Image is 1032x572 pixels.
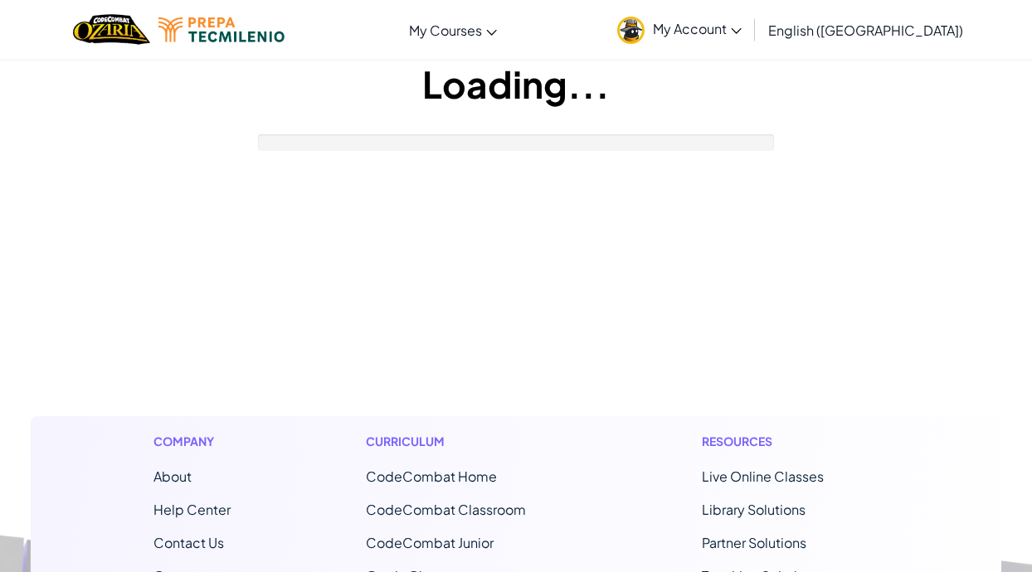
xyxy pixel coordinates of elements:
a: About [153,468,192,485]
h1: Resources [702,433,879,450]
a: Partner Solutions [702,534,806,551]
a: CodeCombat Junior [366,534,494,551]
a: Help Center [153,501,231,518]
a: My Courses [401,7,505,52]
img: Tecmilenio logo [158,17,285,42]
span: My Courses [409,22,482,39]
span: Contact Us [153,534,224,551]
a: English ([GEOGRAPHIC_DATA]) [760,7,971,52]
h1: Curriculum [366,433,567,450]
span: CodeCombat Home [366,468,497,485]
a: CodeCombat Classroom [366,501,526,518]
h1: Company [153,433,231,450]
a: Live Online Classes [702,468,824,485]
a: Library Solutions [702,501,806,518]
span: English ([GEOGRAPHIC_DATA]) [768,22,963,39]
img: Home [73,12,150,46]
img: avatar [617,17,645,44]
a: My Account [609,3,750,56]
a: Ozaria by CodeCombat logo [73,12,150,46]
span: My Account [653,20,742,37]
